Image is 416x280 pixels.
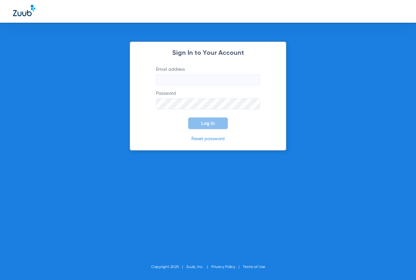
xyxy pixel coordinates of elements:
[151,264,186,270] li: Copyright 2025
[156,66,260,85] label: Email address
[191,137,225,141] a: Reset password
[146,50,270,56] h2: Sign In to Your Account
[156,90,260,109] label: Password
[156,98,260,109] input: Password
[383,249,416,280] iframe: Chat Widget
[156,74,260,85] input: Email address
[186,264,211,270] li: Zuub, Inc.
[201,121,215,126] span: Log In
[188,117,228,129] button: Log In
[243,265,265,269] a: Terms of Use
[211,265,235,269] a: Privacy Policy
[13,5,35,16] img: Zuub Logo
